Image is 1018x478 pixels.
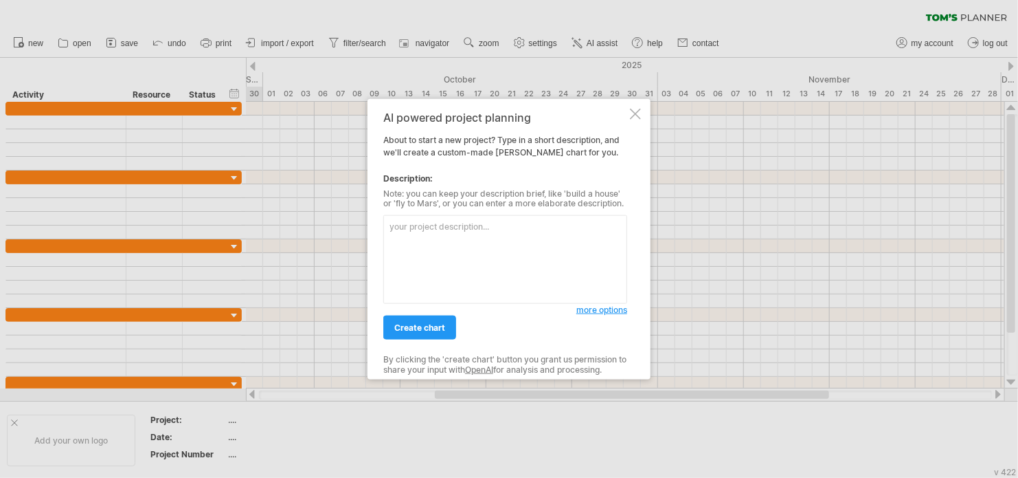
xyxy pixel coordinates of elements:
[576,305,627,315] span: more options
[383,355,627,375] div: By clicking the 'create chart' button you grant us permission to share your input with for analys...
[394,323,445,333] span: create chart
[576,304,627,316] a: more options
[383,316,456,340] a: create chart
[383,111,627,123] div: AI powered project planning
[383,172,627,184] div: Description:
[383,111,627,367] div: About to start a new project? Type in a short description, and we'll create a custom-made [PERSON...
[383,188,627,208] div: Note: you can keep your description brief, like 'build a house' or 'fly to Mars', or you can ente...
[465,364,493,374] a: OpenAI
